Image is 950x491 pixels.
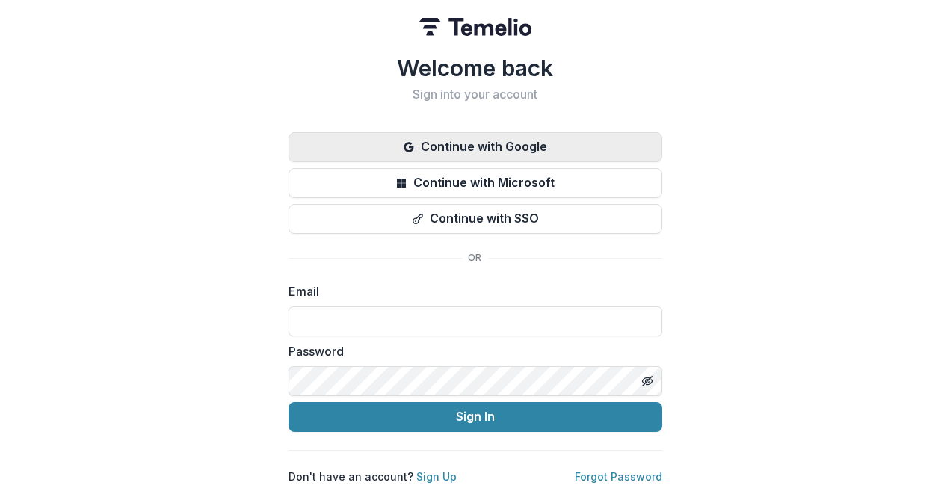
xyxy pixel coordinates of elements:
[635,369,659,393] button: Toggle password visibility
[289,87,662,102] h2: Sign into your account
[289,402,662,432] button: Sign In
[289,469,457,484] p: Don't have an account?
[416,470,457,483] a: Sign Up
[289,168,662,198] button: Continue with Microsoft
[289,132,662,162] button: Continue with Google
[289,55,662,81] h1: Welcome back
[289,204,662,234] button: Continue with SSO
[289,282,653,300] label: Email
[419,18,531,36] img: Temelio
[575,470,662,483] a: Forgot Password
[289,342,653,360] label: Password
